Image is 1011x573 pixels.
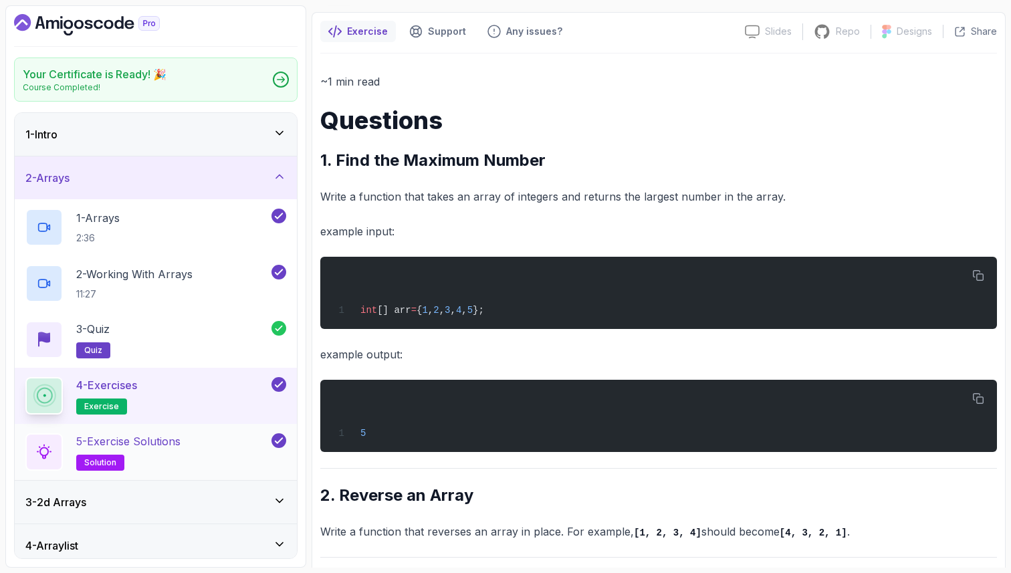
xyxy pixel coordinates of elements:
[320,222,997,241] p: example input:
[428,305,433,316] span: ,
[25,126,58,142] h3: 1 - Intro
[15,113,297,156] button: 1-Intro
[25,377,286,415] button: 4-Exercisesexercise
[347,25,388,38] p: Exercise
[320,187,997,206] p: Write a function that takes an array of integers and returns the largest number in the array.
[320,107,997,134] h1: Questions
[76,266,193,282] p: 2 - Working With Arrays
[76,321,110,337] p: 3 - Quiz
[445,305,450,316] span: 3
[467,305,473,316] span: 5
[320,150,997,171] h2: 1. Find the Maximum Number
[461,305,467,316] span: ,
[506,25,562,38] p: Any issues?
[84,345,102,356] span: quiz
[428,25,466,38] p: Support
[360,428,366,439] span: 5
[25,170,70,186] h3: 2 - Arrays
[411,305,417,316] span: =
[320,72,997,91] p: ~1 min read
[23,66,166,82] h2: Your Certificate is Ready! 🎉
[439,305,445,316] span: ,
[836,25,860,38] p: Repo
[320,522,997,542] p: Write a function that reverses an array in place. For example, should become .
[780,528,847,538] code: [4, 3, 2, 1]
[422,305,427,316] span: 1
[25,433,286,471] button: 5-Exercise Solutionssolution
[25,209,286,246] button: 1-Arrays2:36
[15,481,297,524] button: 3-2d Arrays
[377,305,411,316] span: [] arr
[25,494,86,510] h3: 3 - 2d Arrays
[76,231,120,245] p: 2:36
[765,25,792,38] p: Slides
[76,288,193,301] p: 11:27
[401,21,474,42] button: Support button
[971,25,997,38] p: Share
[23,82,166,93] p: Course Completed!
[433,305,439,316] span: 2
[320,21,396,42] button: notes button
[76,377,137,393] p: 4 - Exercises
[473,305,484,316] span: };
[943,25,997,38] button: Share
[84,457,116,468] span: solution
[417,305,422,316] span: {
[25,265,286,302] button: 2-Working With Arrays11:27
[360,305,377,316] span: int
[897,25,932,38] p: Designs
[320,345,997,364] p: example output:
[14,58,298,102] a: Your Certificate is Ready! 🎉Course Completed!
[14,14,191,35] a: Dashboard
[76,210,120,226] p: 1 - Arrays
[320,485,997,506] h2: 2. Reverse an Array
[450,305,455,316] span: ,
[15,524,297,567] button: 4-Arraylist
[25,538,78,554] h3: 4 - Arraylist
[634,528,701,538] code: [1, 2, 3, 4]
[25,321,286,358] button: 3-Quizquiz
[15,156,297,199] button: 2-Arrays
[84,401,119,412] span: exercise
[456,305,461,316] span: 4
[76,433,181,449] p: 5 - Exercise Solutions
[479,21,570,42] button: Feedback button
